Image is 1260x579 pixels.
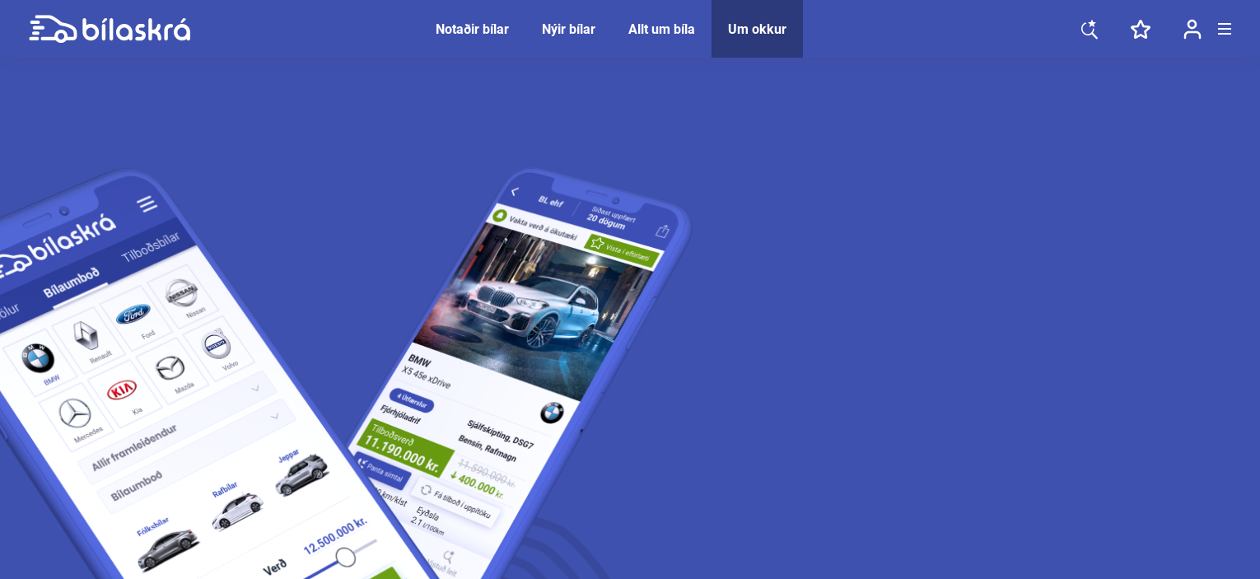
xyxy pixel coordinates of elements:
a: Allt um bíla [628,21,695,37]
a: Nýir bílar [542,21,595,37]
a: Um okkur [728,21,786,37]
a: Notaðir bílar [436,21,509,37]
img: user-login.svg [1183,19,1202,40]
